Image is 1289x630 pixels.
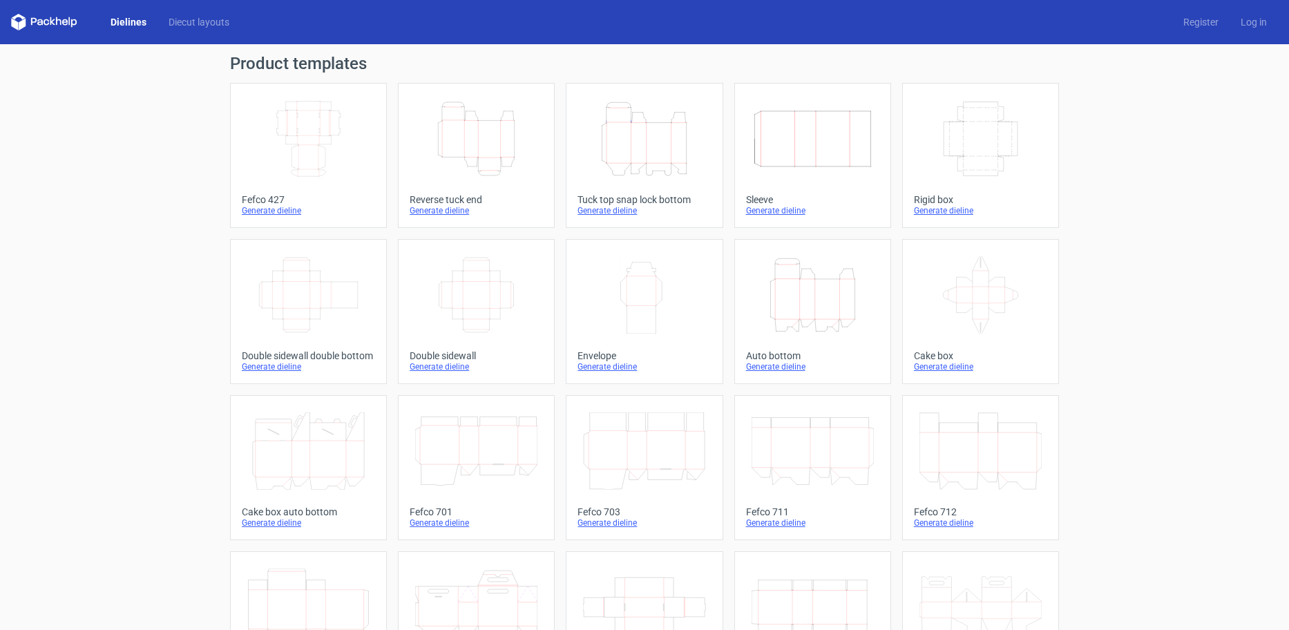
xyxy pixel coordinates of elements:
div: Cake box [914,350,1047,361]
div: Generate dieline [746,361,879,372]
div: Cake box auto bottom [242,506,375,517]
a: Fefco 701Generate dieline [398,395,555,540]
a: Dielines [99,15,157,29]
a: Double sidewallGenerate dieline [398,239,555,384]
div: Generate dieline [242,205,375,216]
div: Generate dieline [914,517,1047,528]
div: Fefco 703 [577,506,711,517]
div: Generate dieline [914,205,1047,216]
a: Rigid boxGenerate dieline [902,83,1059,228]
a: EnvelopeGenerate dieline [566,239,723,384]
div: Generate dieline [577,361,711,372]
a: Reverse tuck endGenerate dieline [398,83,555,228]
div: Envelope [577,350,711,361]
div: Generate dieline [410,517,543,528]
div: Fefco 712 [914,506,1047,517]
a: Fefco 427Generate dieline [230,83,387,228]
div: Double sidewall double bottom [242,350,375,361]
div: Tuck top snap lock bottom [577,194,711,205]
div: Generate dieline [577,205,711,216]
a: Fefco 711Generate dieline [734,395,891,540]
div: Generate dieline [577,517,711,528]
a: Fefco 712Generate dieline [902,395,1059,540]
a: Cake box auto bottomGenerate dieline [230,395,387,540]
div: Generate dieline [410,361,543,372]
div: Generate dieline [914,361,1047,372]
a: Auto bottomGenerate dieline [734,239,891,384]
a: Cake boxGenerate dieline [902,239,1059,384]
a: Fefco 703Generate dieline [566,395,723,540]
div: Rigid box [914,194,1047,205]
div: Generate dieline [746,517,879,528]
a: Log in [1230,15,1278,29]
div: Fefco 427 [242,194,375,205]
div: Fefco 701 [410,506,543,517]
div: Double sidewall [410,350,543,361]
a: Tuck top snap lock bottomGenerate dieline [566,83,723,228]
a: Double sidewall double bottomGenerate dieline [230,239,387,384]
div: Generate dieline [410,205,543,216]
div: Generate dieline [242,517,375,528]
h1: Product templates [230,55,1059,72]
a: Register [1172,15,1230,29]
div: Auto bottom [746,350,879,361]
div: Generate dieline [746,205,879,216]
div: Sleeve [746,194,879,205]
div: Reverse tuck end [410,194,543,205]
div: Fefco 711 [746,506,879,517]
div: Generate dieline [242,361,375,372]
a: Diecut layouts [157,15,240,29]
a: SleeveGenerate dieline [734,83,891,228]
